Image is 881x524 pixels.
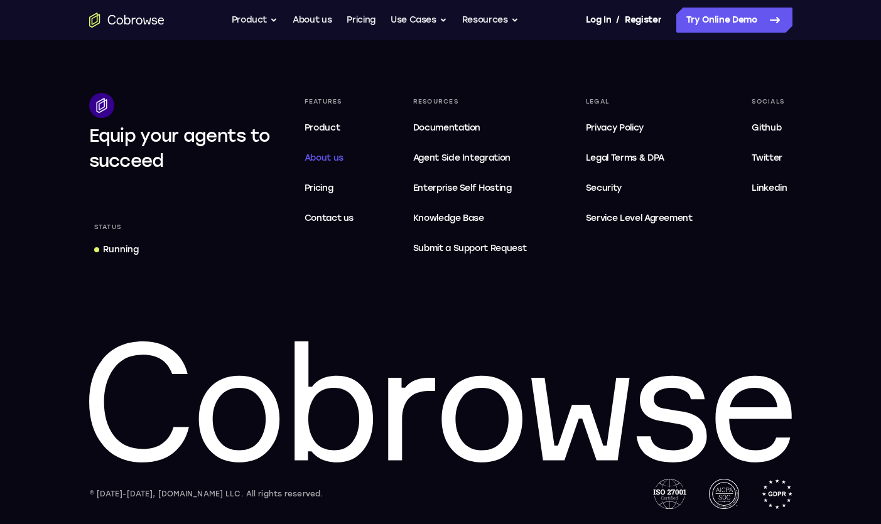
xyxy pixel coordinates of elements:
[581,206,698,231] a: Service Level Agreement
[305,122,340,133] span: Product
[300,115,359,141] a: Product
[581,146,698,171] a: Legal Terms & DPA
[752,122,781,133] span: Github
[586,122,644,133] span: Privacy Policy
[305,152,343,163] span: About us
[300,93,359,110] div: Features
[747,115,792,141] a: Github
[413,213,484,223] span: Knowledge Base
[408,206,532,231] a: Knowledge Base
[89,238,144,261] a: Running
[586,152,664,163] span: Legal Terms & DPA
[413,241,527,256] span: Submit a Support Request
[752,183,787,193] span: Linkedin
[747,93,792,110] div: Socials
[89,488,323,500] div: © [DATE]-[DATE], [DOMAIN_NAME] LLC. All rights reserved.
[413,122,480,133] span: Documentation
[747,176,792,201] a: Linkedin
[586,183,622,193] span: Security
[103,243,139,256] div: Running
[305,213,354,223] span: Contact us
[305,183,333,193] span: Pricing
[89,125,271,171] span: Equip your agents to succeed
[747,146,792,171] a: Twitter
[586,8,611,33] a: Log In
[752,152,782,163] span: Twitter
[462,8,519,33] button: Resources
[408,236,532,261] a: Submit a Support Request
[408,146,532,171] a: Agent Side Integration
[653,479,686,509] img: ISO
[709,479,739,509] img: AICPA SOC
[762,479,792,509] img: GDPR
[581,176,698,201] a: Security
[408,176,532,201] a: Enterprise Self Hosting
[586,211,693,226] span: Service Level Agreement
[89,13,165,28] a: Go to the home page
[581,115,698,141] a: Privacy Policy
[89,218,127,236] div: Status
[625,8,661,33] a: Register
[616,13,620,28] span: /
[581,93,698,110] div: Legal
[408,115,532,141] a: Documentation
[347,8,376,33] a: Pricing
[413,151,527,166] span: Agent Side Integration
[413,181,527,196] span: Enterprise Self Hosting
[676,8,792,33] a: Try Online Demo
[300,146,359,171] a: About us
[408,93,532,110] div: Resources
[293,8,332,33] a: About us
[232,8,278,33] button: Product
[300,206,359,231] a: Contact us
[300,176,359,201] a: Pricing
[391,8,447,33] button: Use Cases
